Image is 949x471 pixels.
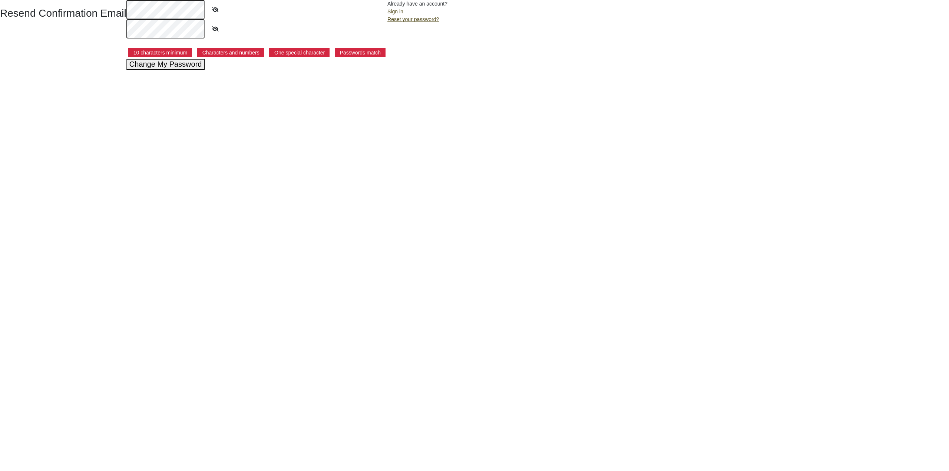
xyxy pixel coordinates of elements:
[335,48,386,57] p: Passwords match
[387,16,439,22] a: Reset your password?
[128,48,192,57] p: 10 characters minimum
[387,9,403,14] a: Sign in
[269,48,330,57] p: One special character
[126,59,205,70] button: Change My Password
[197,48,264,57] p: Characters and numbers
